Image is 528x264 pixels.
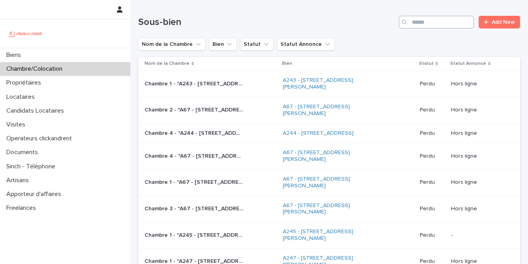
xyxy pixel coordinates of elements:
a: A245 - [STREET_ADDRESS][PERSON_NAME] [283,228,381,242]
a: A67 - [STREET_ADDRESS][PERSON_NAME] [283,104,381,117]
span: Add New [492,19,515,25]
a: A67 - [STREET_ADDRESS][PERSON_NAME] [283,149,381,163]
p: Hors ligne [451,153,507,160]
p: Chambre 4 - "A67 - 6 impasse de Gournay, Ivry-sur-Seine 94200" [145,151,245,160]
p: Hors ligne [451,130,507,137]
a: A243 - [STREET_ADDRESS][PERSON_NAME] [283,77,381,91]
tr: Chambre 1 - "A245 - [STREET_ADDRESS][PERSON_NAME]"Chambre 1 - "A245 - [STREET_ADDRESS][PERSON_NAM... [138,222,520,249]
button: Statut Annonce [277,38,335,51]
p: Hors ligne [451,107,507,113]
p: Perdu [420,81,445,87]
a: Add New [479,16,520,28]
p: Chambre 1 - "A243 - 32 rue Professeur Joseph Nicolas, Lyon 69008" [145,79,245,87]
p: Perdu [420,232,445,239]
p: Artisans [3,177,35,184]
p: Perdu [420,153,445,160]
p: Chambre 2 - "A67 - 6 impasse de Gournay, Ivry-sur-Seine 94200" [145,105,245,113]
tr: Chambre 1 - "A67 - [STREET_ADDRESS][PERSON_NAME]"Chambre 1 - "A67 - [STREET_ADDRESS][PERSON_NAME]... [138,169,520,196]
p: Perdu [420,130,445,137]
p: Perdu [420,206,445,212]
p: Freelances [3,204,42,212]
p: Hors ligne [451,81,507,87]
tr: Chambre 3 - "A67 - [STREET_ADDRESS][PERSON_NAME]"Chambre 3 - "A67 - [STREET_ADDRESS][PERSON_NAME]... [138,196,520,222]
button: Bien [209,38,237,51]
a: A67 - [STREET_ADDRESS][PERSON_NAME] [283,202,381,216]
h1: Sous-bien [138,17,396,28]
p: Statut Annonce [450,59,486,68]
tr: Chambre 2 - "A67 - [STREET_ADDRESS][PERSON_NAME]"Chambre 2 - "A67 - [STREET_ADDRESS][PERSON_NAME]... [138,97,520,123]
tr: Chambre 4 - "A244 - [STREET_ADDRESS]"Chambre 4 - "A244 - [STREET_ADDRESS]" A244 - [STREET_ADDRESS... [138,123,520,143]
p: Hors ligne [451,206,507,212]
p: Visites [3,121,32,128]
p: Chambre 1 - "A67 - 6 impasse de Gournay, Ivry-sur-Seine 94200" [145,177,245,186]
p: Biens [3,51,27,59]
p: Propriétaires [3,79,47,87]
button: Statut [240,38,274,51]
p: Chambre 3 - "A67 - 6 impasse de Gournay, Ivry-sur-Seine 94200" [145,204,245,212]
input: Search [399,16,474,28]
a: A67 - [STREET_ADDRESS][PERSON_NAME] [283,176,381,189]
p: Apporteur d'affaires [3,190,68,198]
p: Chambre 1 - "A245 - 29 rue Louise Aglaé Crette, Vitry-sur-Seine 94400" [145,230,245,239]
tr: Chambre 1 - "A243 - [STREET_ADDRESS][PERSON_NAME]"Chambre 1 - "A243 - [STREET_ADDRESS][PERSON_NAM... [138,71,520,97]
p: Candidats Locataires [3,107,70,115]
button: Nom de la Chambre [138,38,206,51]
p: - [451,232,507,239]
p: Perdu [420,179,445,186]
p: Locataires [3,93,41,101]
tr: Chambre 4 - "A67 - [STREET_ADDRESS][PERSON_NAME]"Chambre 4 - "A67 - [STREET_ADDRESS][PERSON_NAME]... [138,143,520,170]
a: A244 - [STREET_ADDRESS] [283,130,353,137]
p: Sinch - Téléphone [3,163,62,170]
p: Perdu [420,107,445,113]
p: Hors ligne [451,179,507,186]
p: Bien [282,59,292,68]
p: Chambre 4 - "A244 - 32 rue Moissan, Noisy-le-Sec 93130" [145,128,245,137]
p: Nom de la Chambre [145,59,190,68]
p: Statut [419,59,434,68]
p: Documents [3,149,44,156]
p: Operateurs clickandrent [3,135,78,142]
p: Chambre/Colocation [3,65,69,73]
img: UCB0brd3T0yccxBKYDjQ [6,26,45,41]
